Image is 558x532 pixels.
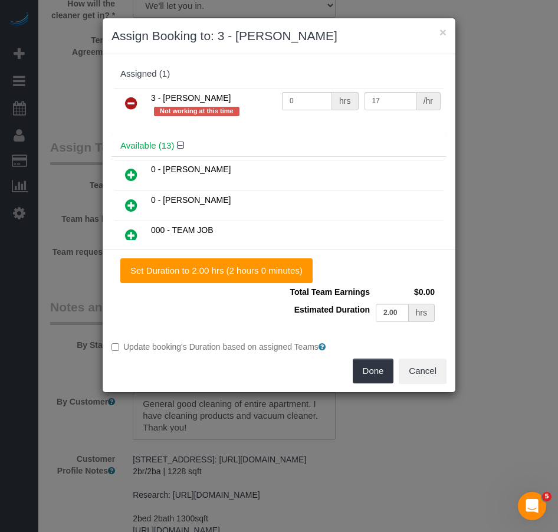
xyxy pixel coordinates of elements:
[111,343,119,351] input: Update booking's Duration based on assigned Teams
[399,359,447,383] button: Cancel
[151,225,214,235] span: 000 - TEAM JOB
[120,141,438,151] h4: Available (13)
[151,195,231,205] span: 0 - [PERSON_NAME]
[373,283,438,301] td: $0.00
[120,69,438,79] div: Assigned (1)
[111,27,447,45] h3: Assign Booking to: 3 - [PERSON_NAME]
[294,305,370,314] span: Estimated Duration
[151,165,231,174] span: 0 - [PERSON_NAME]
[111,341,447,353] label: Update booking's Duration based on assigned Teams
[287,283,373,301] td: Total Team Earnings
[120,258,313,283] button: Set Duration to 2.00 hrs (2 hours 0 minutes)
[542,492,552,501] span: 5
[151,93,231,103] span: 3 - [PERSON_NAME]
[416,92,441,110] div: /hr
[439,26,447,38] button: ×
[154,107,239,116] span: Not working at this time
[353,359,394,383] button: Done
[518,492,546,520] iframe: Intercom live chat
[409,304,435,322] div: hrs
[332,92,358,110] div: hrs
